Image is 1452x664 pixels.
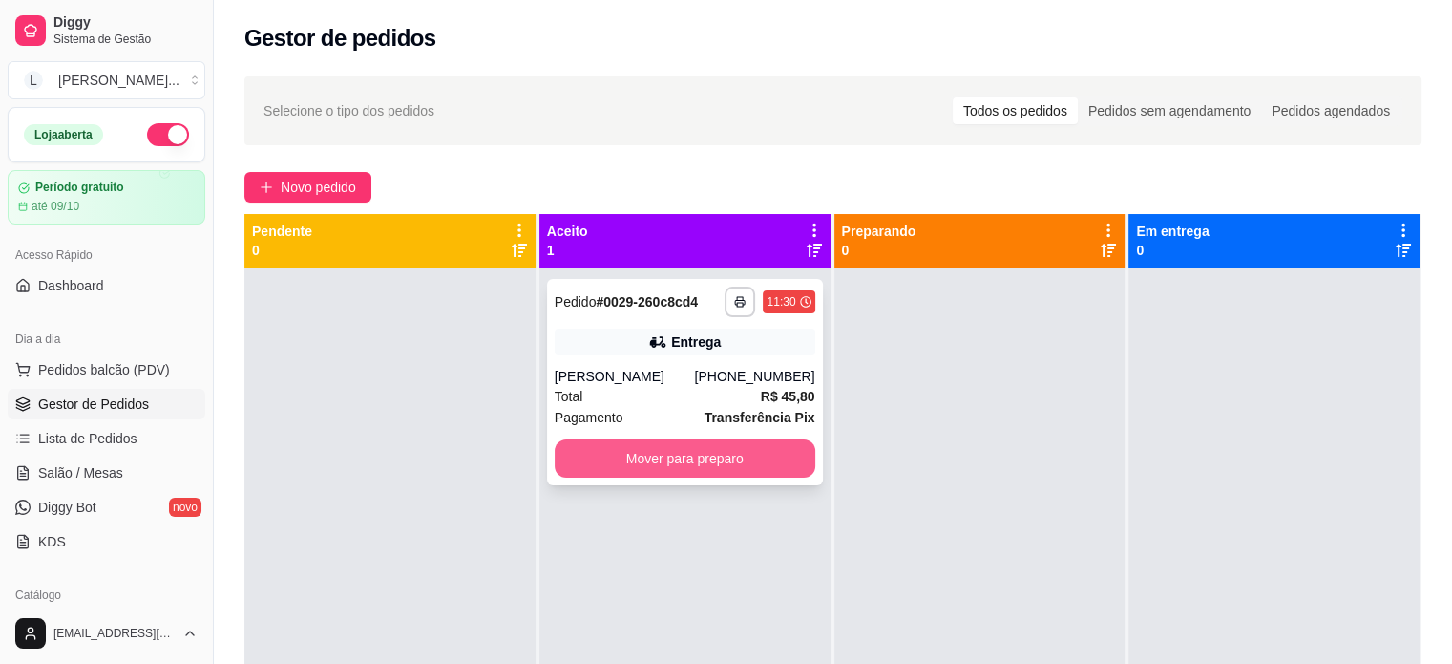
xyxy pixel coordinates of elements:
[263,100,434,121] span: Selecione o tipo dos pedidos
[1136,222,1209,241] p: Em entrega
[260,181,273,194] span: plus
[8,580,205,610] div: Catálogo
[38,463,123,482] span: Salão / Mesas
[38,498,96,517] span: Diggy Bot
[1261,97,1400,124] div: Pedidos agendados
[596,294,698,310] strong: # 0029-260c8cd4
[147,123,189,146] button: Alterar Status
[8,8,205,54] a: DiggySistema de Gestão
[8,354,205,385] button: Pedidos balcão (PDV)
[547,222,588,241] p: Aceito
[53,14,198,32] span: Diggy
[767,294,795,310] div: 11:30
[8,423,205,454] a: Lista de Pedidos
[58,71,179,90] div: [PERSON_NAME] ...
[671,332,721,352] div: Entrega
[281,177,356,198] span: Novo pedido
[705,410,815,425] strong: Transferência Pix
[555,294,597,310] span: Pedido
[8,240,205,270] div: Acesso Rápido
[8,610,205,656] button: [EMAIL_ADDRESS][DOMAIN_NAME]
[842,241,916,260] p: 0
[8,492,205,523] a: Diggy Botnovo
[555,407,623,428] span: Pagamento
[555,386,583,407] span: Total
[32,199,79,214] article: até 09/10
[24,71,43,90] span: L
[35,181,124,195] article: Período gratuito
[38,276,104,295] span: Dashboard
[1078,97,1261,124] div: Pedidos sem agendamento
[244,172,371,203] button: Novo pedido
[8,324,205,354] div: Dia a dia
[252,241,312,260] p: 0
[953,97,1078,124] div: Todos os pedidos
[8,170,205,225] a: Período gratuitoaté 09/10
[244,23,436,54] h2: Gestor de pedidos
[8,270,205,301] a: Dashboard
[53,32,198,47] span: Sistema de Gestão
[24,124,103,145] div: Loja aberta
[8,458,205,488] a: Salão / Mesas
[694,367,814,386] div: [PHONE_NUMBER]
[555,367,695,386] div: [PERSON_NAME]
[38,395,149,414] span: Gestor de Pedidos
[8,526,205,557] a: KDS
[38,532,66,551] span: KDS
[761,389,815,404] strong: R$ 45,80
[8,61,205,99] button: Select a team
[38,360,170,379] span: Pedidos balcão (PDV)
[555,439,815,478] button: Mover para preparo
[8,389,205,419] a: Gestor de Pedidos
[53,626,175,641] span: [EMAIL_ADDRESS][DOMAIN_NAME]
[547,241,588,260] p: 1
[252,222,312,241] p: Pendente
[1136,241,1209,260] p: 0
[38,429,137,448] span: Lista de Pedidos
[842,222,916,241] p: Preparando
